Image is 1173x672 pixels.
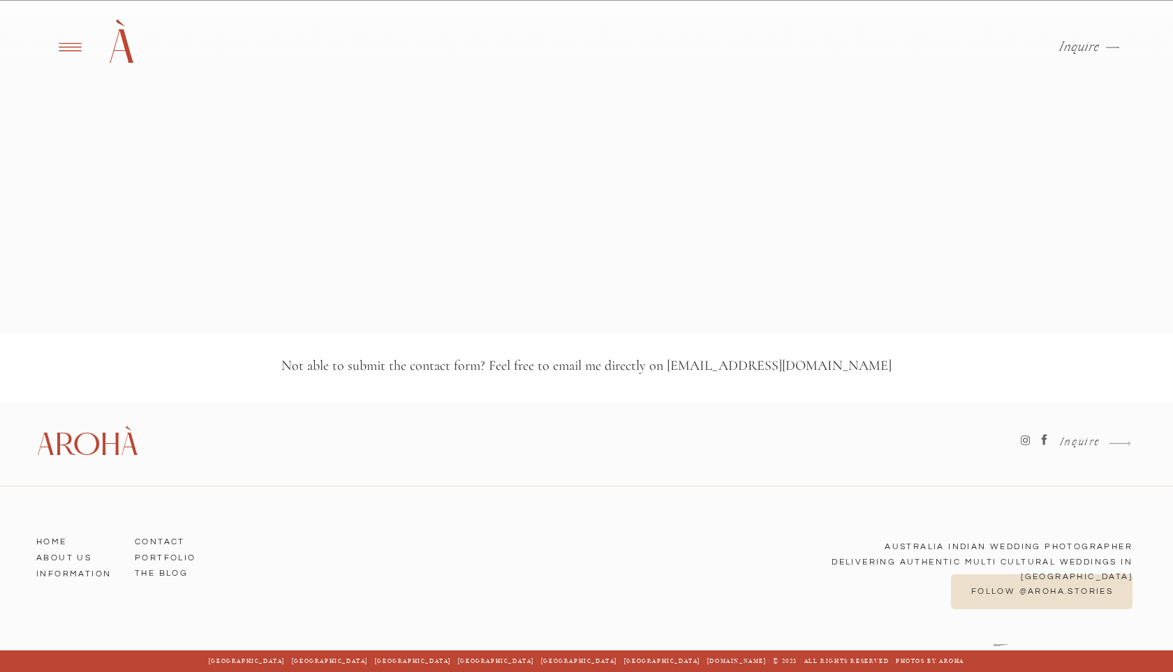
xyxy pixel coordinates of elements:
a: À [100,17,142,77]
a: Inquire [1054,437,1100,450]
a: Portfolio [135,549,214,562]
h3: Not able to submit the contact form? Feel free to email me directly on [EMAIL_ADDRESS][DOMAIN_NAME] [219,359,954,377]
a: follow @aroha.stories [970,588,1114,597]
a: Victoria Photographer Listings [994,645,1004,646]
h3: [GEOGRAPHIC_DATA] | [GEOGRAPHIC_DATA] | [GEOGRAPHIC_DATA] | [GEOGRAPHIC_DATA] | [GEOGRAPHIC_DATA]... [168,657,1005,666]
div: Our website has been reviewed and approved by [DOMAIN_NAME] - [994,644,1008,650]
a: The BLOG [135,565,214,577]
a: ABOUT US [36,549,116,562]
a: Arohà [36,427,135,460]
a: HOME [36,533,116,546]
p: Australia Indian Wedding Photographer Delivering Authentic multi cultural Weddings in [GEOGRAPHIC... [760,539,1133,571]
a: Contact [135,533,214,546]
a: Inquire [1059,40,1100,54]
a: Information [36,565,116,578]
